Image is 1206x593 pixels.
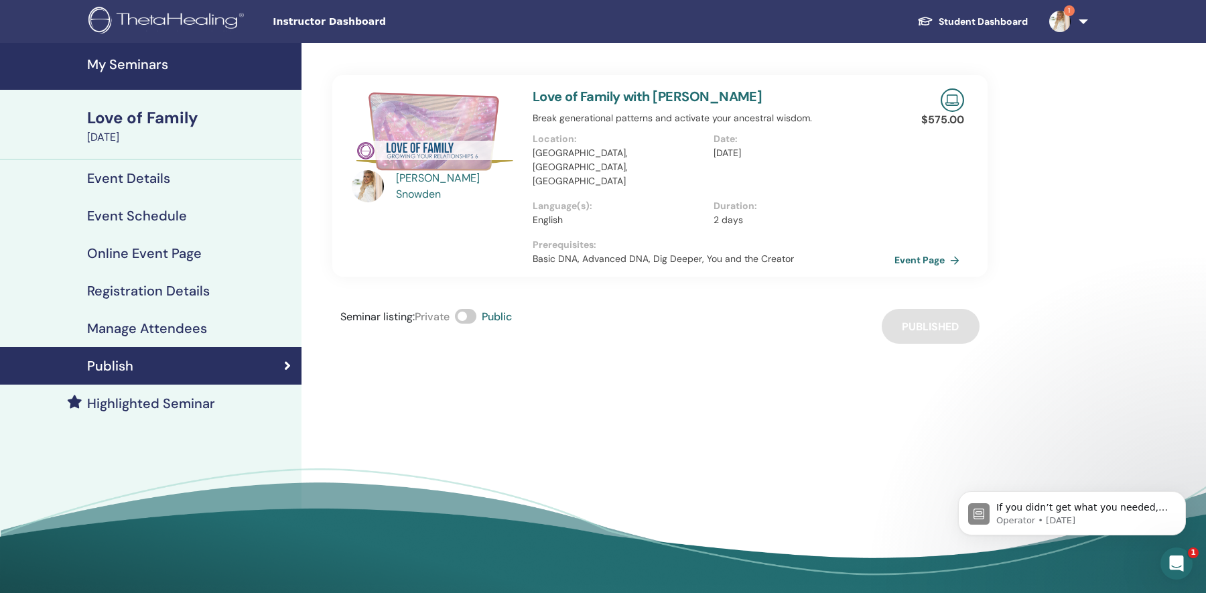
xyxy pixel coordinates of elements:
h4: Manage Attendees [87,320,207,336]
p: Duration : [714,199,886,213]
span: 1 [1064,5,1075,16]
iframe: Intercom live chat [1160,547,1193,580]
div: [DATE] [87,129,293,145]
iframe: Intercom notifications message [938,463,1206,557]
span: Instructor Dashboard [273,15,474,29]
img: graduation-cap-white.svg [917,15,933,27]
h4: My Seminars [87,56,293,72]
a: Love of Family with [PERSON_NAME] [533,88,762,105]
p: [GEOGRAPHIC_DATA], [GEOGRAPHIC_DATA], [GEOGRAPHIC_DATA] [533,146,706,188]
img: default.jpg [1049,11,1071,32]
a: Student Dashboard [907,9,1038,34]
p: $ 575.00 [921,112,964,128]
a: [PERSON_NAME] Snowden [396,170,520,202]
p: Date : [714,132,886,146]
a: Love of Family[DATE] [79,107,301,145]
span: Private [415,310,450,324]
p: Break generational patterns and activate your ancestral wisdom. [533,111,894,125]
a: Event Page [894,250,965,270]
span: Public [482,310,512,324]
p: English [533,213,706,227]
p: [DATE] [714,146,886,160]
h4: Publish [87,358,133,374]
h4: Event Details [87,170,170,186]
p: Prerequisites : [533,238,894,252]
p: Location : [533,132,706,146]
h4: Highlighted Seminar [87,395,215,411]
h4: Event Schedule [87,208,187,224]
h4: Online Event Page [87,245,202,261]
h4: Registration Details [87,283,210,299]
p: Basic DNA, Advanced DNA, Dig Deeper, You and the Creator [533,252,894,266]
img: Live Online Seminar [941,88,964,112]
img: default.jpg [352,170,384,202]
p: 2 days [714,213,886,227]
p: Language(s) : [533,199,706,213]
img: Love of Family [352,88,517,174]
span: 1 [1188,547,1199,558]
div: Love of Family [87,107,293,129]
span: Seminar listing : [340,310,415,324]
img: logo.png [88,7,249,37]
